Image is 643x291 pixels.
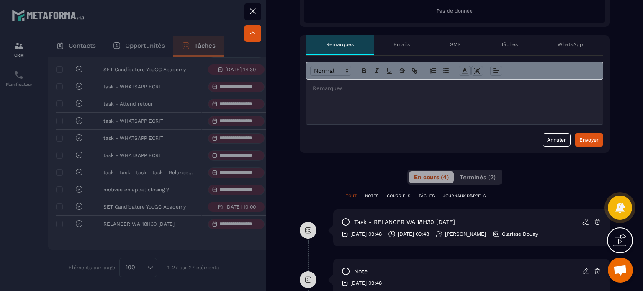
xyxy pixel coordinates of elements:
p: WhatsApp [558,41,583,48]
button: Annuler [543,133,571,147]
div: Envoyer [579,136,599,144]
p: Clarisse Douay [502,231,538,237]
p: JOURNAUX D'APPELS [443,193,486,199]
p: [DATE] 09:48 [398,231,429,237]
p: SMS [450,41,461,48]
p: [DATE] 09:48 [350,231,382,237]
p: [DATE] 09:48 [350,280,382,286]
p: NOTES [365,193,378,199]
span: Pas de donnée [437,8,473,14]
p: note [354,268,368,276]
button: En cours (4) [409,171,454,183]
span: Terminés (2) [460,174,496,180]
p: TOUT [346,193,357,199]
p: [PERSON_NAME] [445,231,486,237]
p: COURRIELS [387,193,410,199]
span: En cours (4) [414,174,449,180]
p: Emails [394,41,410,48]
p: task - RELANCER WA 18H30 [DATE] [354,218,455,226]
p: Remarques [326,41,354,48]
button: Envoyer [575,133,603,147]
button: Terminés (2) [455,171,501,183]
div: Ouvrir le chat [608,258,633,283]
p: Tâches [501,41,518,48]
p: TÂCHES [419,193,435,199]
